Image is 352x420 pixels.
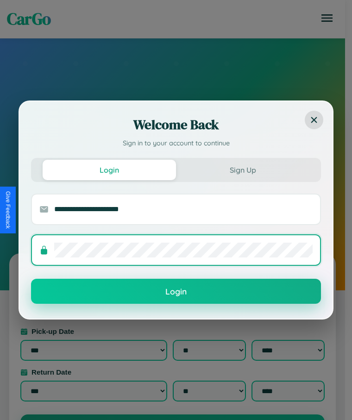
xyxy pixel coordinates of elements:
[5,191,11,229] div: Give Feedback
[176,160,309,180] button: Sign Up
[31,138,321,149] p: Sign in to your account to continue
[43,160,176,180] button: Login
[31,115,321,134] h2: Welcome Back
[31,279,321,304] button: Login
